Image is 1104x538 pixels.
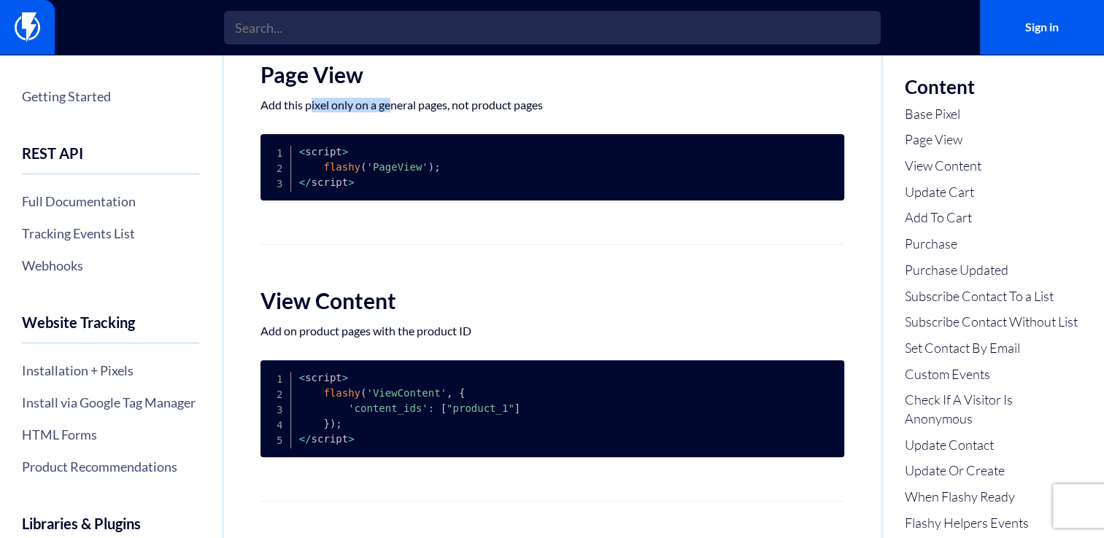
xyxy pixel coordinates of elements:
[905,183,1082,202] a: Update Cart
[905,157,1082,176] a: View Content
[305,176,311,188] span: /
[514,402,520,414] span: ]
[905,436,1082,455] a: Update Contact
[434,161,440,173] span: ;
[299,372,520,445] code: script script
[22,189,199,214] a: Full Documentation
[366,161,428,173] span: 'PageView'
[22,314,199,343] h4: Website Tracking
[905,461,1082,480] a: Update Or Create
[348,433,354,445] span: >
[447,387,452,399] span: ,
[905,365,1082,384] a: Custom Events
[447,402,514,414] span: "product_1"
[299,372,305,383] span: <
[22,84,199,109] a: Getting Started
[22,454,199,479] a: Product Recommendations
[905,77,1082,98] h3: Content
[305,433,311,445] span: /
[905,130,1082,149] a: Page View
[260,98,844,112] p: Add this pixel only on a general pages, not product pages
[360,387,366,399] span: (
[360,161,366,173] span: (
[22,221,199,246] a: Tracking Events List
[905,488,1082,507] a: When Flashy Ready
[905,514,1082,533] a: Flashy Helpers Events
[299,146,305,157] span: <
[22,253,199,278] a: Webhooks
[260,324,844,338] p: Add on product pages with the product ID
[905,391,1082,428] a: Check If A Visitor Is Anonymous
[22,145,199,174] h4: REST API
[299,176,305,188] span: <
[299,433,305,445] span: <
[22,358,199,383] a: Installation + Pixels
[428,161,434,173] span: )
[260,63,844,87] h2: Page View
[323,418,329,429] span: }
[22,422,199,447] a: HTML Forms
[441,402,447,414] span: [
[342,146,348,157] span: >
[905,287,1082,306] a: Subscribe Contact To a List
[905,105,1082,124] a: Base Pixel
[348,176,354,188] span: >
[428,402,434,414] span: :
[22,390,199,415] a: Install via Google Tag Manager
[342,372,348,383] span: >
[905,208,1082,227] a: Add To Cart
[336,418,341,429] span: ;
[905,261,1082,280] a: Purchase Updated
[323,161,360,173] span: flashy
[299,146,441,188] code: script script
[330,418,336,429] span: )
[348,402,428,414] span: 'content_ids'
[905,339,1082,358] a: Set Contact By Email
[224,11,881,44] input: Search...
[905,235,1082,254] a: Purchase
[366,387,447,399] span: 'ViewContent'
[260,289,844,313] h2: View Content
[905,313,1082,332] a: Subscribe Contact Without List
[323,387,360,399] span: flashy
[459,387,465,399] span: {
